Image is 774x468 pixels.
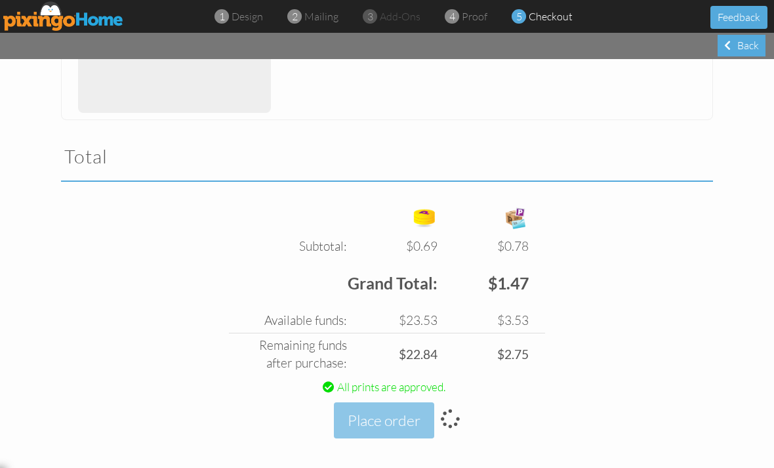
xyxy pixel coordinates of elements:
div: after purchase: [232,354,347,372]
strong: $22.84 [399,347,438,362]
td: $3.53 [441,308,532,333]
span: All prints are approved. [337,380,445,394]
span: checkout [529,10,573,23]
td: $1.47 [441,259,532,308]
td: $23.53 [350,308,441,333]
span: 4 [449,9,455,24]
span: proof [462,10,487,23]
td: Grand Total: [229,259,441,308]
strong: $2.75 [497,347,529,362]
td: $0.69 [350,234,441,259]
span: 1 [219,9,225,24]
h2: Total [64,146,374,167]
img: pixingo logo [3,1,124,31]
span: mailing [304,10,338,23]
span: 5 [516,9,522,24]
div: Back [718,35,765,56]
img: points-icon.png [411,205,438,231]
span: 2 [292,9,298,24]
span: add-ons [380,10,420,23]
div: Remaining funds [232,337,347,354]
td: Subtotal: [229,234,350,259]
button: Place order [334,402,434,438]
button: Feedback [710,6,767,29]
img: expense-icon.png [502,205,529,231]
span: design [232,10,263,23]
td: $0.78 [441,234,532,259]
td: Available funds: [229,308,350,333]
